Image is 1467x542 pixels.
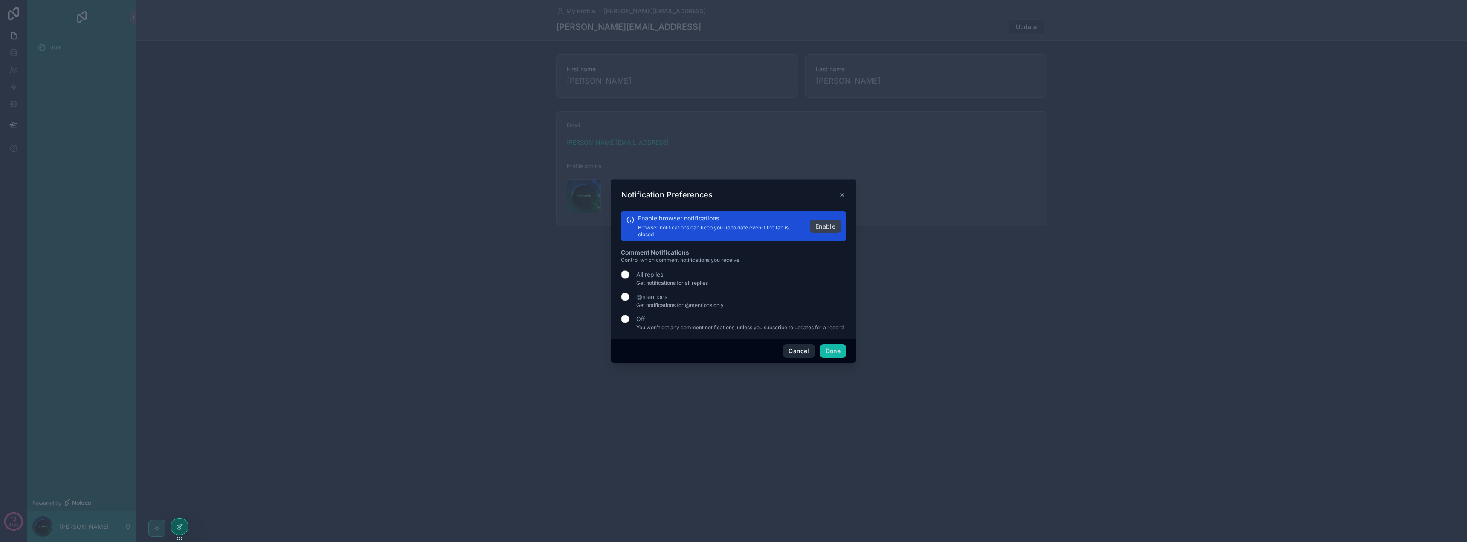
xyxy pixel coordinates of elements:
[783,344,815,358] button: Cancel
[636,280,708,287] span: Get notifications for all replies
[621,190,713,200] h3: Notification Preferences
[636,324,844,331] span: You won't get any comment notifications, unless you subscribe to updates for a record
[810,220,841,233] button: Enable
[636,270,663,279] label: All replies
[638,224,803,238] p: Browser notifications can keep you up to date even if the tab is closed
[636,315,645,323] label: Off
[636,293,667,301] label: @mentions
[621,248,846,257] h2: Comment Notifications
[638,214,803,223] h2: Enable browser notifications
[621,257,846,264] p: Control which comment notifications you receive
[636,302,724,309] span: Get notifications for @mentions only
[820,344,846,358] button: Done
